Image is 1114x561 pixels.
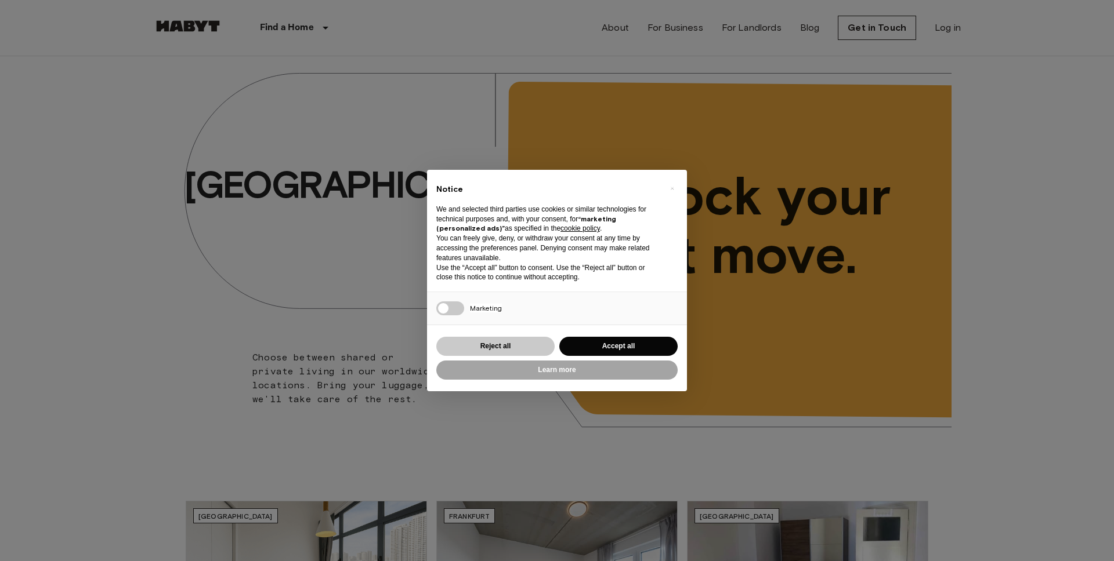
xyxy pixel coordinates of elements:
[436,337,555,356] button: Reject all
[436,234,659,263] p: You can freely give, deny, or withdraw your consent at any time by accessing the preferences pane...
[560,224,600,232] a: cookie policy
[436,214,616,233] strong: “marketing (personalized ads)”
[470,304,502,312] span: Marketing
[436,184,659,195] h2: Notice
[670,181,674,195] span: ×
[436,360,678,380] button: Learn more
[436,263,659,283] p: Use the “Accept all” button to consent. Use the “Reject all” button or close this notice to conti...
[559,337,678,356] button: Accept all
[663,179,681,198] button: Close this notice
[436,205,659,234] p: We and selected third parties use cookies or similar technologies for technical purposes and, wit...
